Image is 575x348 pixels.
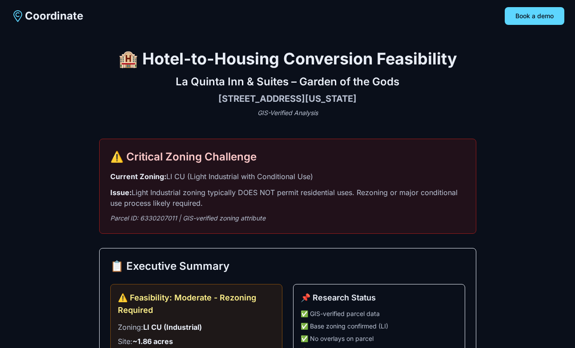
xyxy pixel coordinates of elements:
[110,172,166,181] strong: Current Zoning:
[505,7,564,25] button: Book a demo
[110,171,465,182] p: LI CU (Light Industrial with Conditional Use)
[301,334,458,343] li: ✅ No overlays on parcel
[110,214,465,223] p: Parcel ID: 6330207011 | GIS-verified zoning attribute
[110,187,465,208] p: Light Industrial zoning typically DOES NOT permit residential uses. Rezoning or major conditional...
[110,259,465,273] h2: 📋 Executive Summary
[143,323,202,332] strong: LI CU (Industrial)
[99,92,476,105] h3: [STREET_ADDRESS][US_STATE]
[118,292,275,316] h3: ⚠️ Feasibility: Moderate - Rezoning Required
[133,337,173,346] strong: ~1.86 acres
[118,322,275,332] li: Zoning:
[110,150,465,164] h2: ⚠️ Critical Zoning Challenge
[118,336,275,347] li: Site:
[301,322,458,331] li: ✅ Base zoning confirmed (LI)
[11,9,25,23] img: Coordinate
[11,9,83,23] a: Coordinate
[301,309,458,318] li: ✅ GIS-verified parcel data
[301,292,458,304] h3: 📌 Research Status
[99,50,476,68] h1: 🏨 Hotel-to-Housing Conversion Feasibility
[99,75,476,89] h2: La Quinta Inn & Suites – Garden of the Gods
[99,108,476,117] p: GIS-Verified Analysis
[110,188,132,197] strong: Issue:
[25,9,83,23] span: Coordinate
